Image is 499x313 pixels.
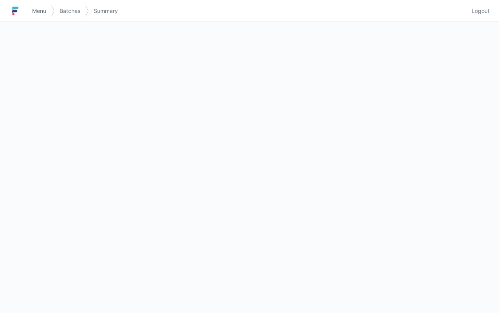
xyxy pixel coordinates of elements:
a: Menu [27,4,51,18]
img: svg> [51,2,55,20]
span: Logout [472,7,490,15]
img: logo-small.jpg [9,5,21,17]
span: Menu [32,7,46,15]
span: Batches [60,7,80,15]
a: Summary [89,4,123,18]
a: Logout [467,4,490,18]
img: svg> [85,2,89,20]
span: Summary [94,7,118,15]
a: Batches [55,4,85,18]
